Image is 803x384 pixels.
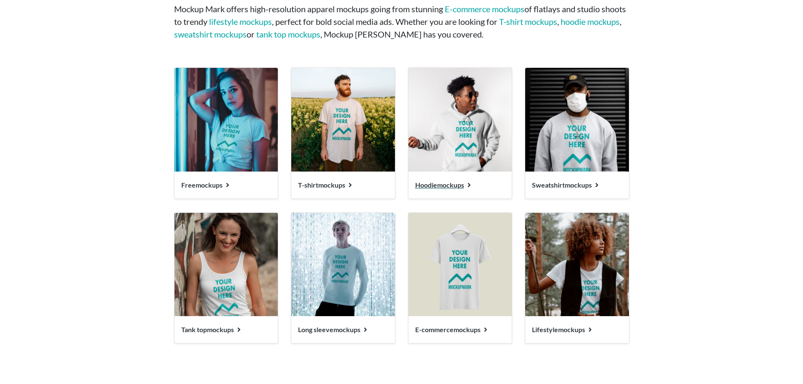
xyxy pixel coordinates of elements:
[408,212,513,344] a: E-commercemockups
[525,68,629,172] img: Sweatshirt mockups
[175,68,278,172] img: Free mockups
[408,213,512,317] img: E-commerce mockups
[499,16,557,27] a: T-shirt mockups
[291,68,395,172] img: T-shirt mockups
[291,212,395,344] a: Long sleevemockups
[525,213,629,317] img: Lifestyle mockups
[175,213,278,317] img: Tank top mockups
[181,325,234,333] span: Tank top mockups
[525,67,629,199] a: Sweatshirtmockups
[209,16,272,27] a: lifestyle mockups
[291,67,395,199] a: T-shirtmockups
[408,67,513,199] a: Hoodiemockups
[291,213,395,317] img: Long sleeve mockups
[256,29,320,39] a: tank top mockups
[445,4,524,14] a: E-commerce mockups
[174,29,247,39] a: sweatshirt mockups
[532,325,585,333] span: Lifestyle mockups
[174,67,279,199] a: Freemockups
[415,325,481,333] span: E-commerce mockups
[298,181,345,189] span: T-shirt mockups
[415,181,464,189] span: Hoodie mockups
[532,181,592,189] span: Sweatshirt mockups
[298,325,360,333] span: Long sleeve mockups
[408,68,512,172] img: Hoodie mockups
[174,3,629,40] p: Mockup Mark offers high-resolution apparel mockups going from stunning of flatlays and studio sho...
[181,181,223,189] span: Free mockups
[561,16,620,27] a: hoodie mockups
[525,212,629,344] a: Lifestylemockups
[174,212,279,344] a: Tank topmockups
